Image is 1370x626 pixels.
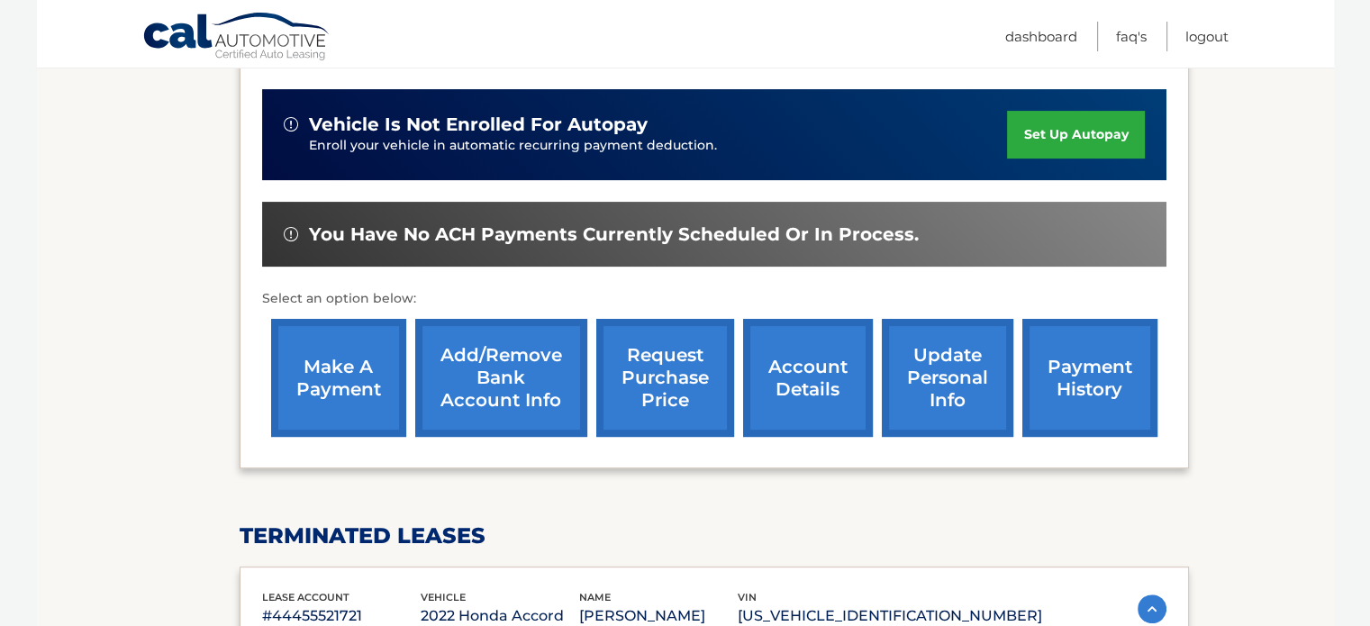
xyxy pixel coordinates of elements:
a: set up autopay [1007,111,1144,159]
a: Cal Automotive [142,12,331,64]
img: alert-white.svg [284,117,298,132]
a: make a payment [271,319,406,437]
img: alert-white.svg [284,227,298,241]
a: FAQ's [1116,22,1147,51]
a: Logout [1185,22,1229,51]
img: accordion-active.svg [1138,594,1166,623]
span: You have no ACH payments currently scheduled or in process. [309,223,919,246]
a: Dashboard [1005,22,1077,51]
span: name [579,591,611,603]
span: vin [738,591,757,603]
span: lease account [262,591,349,603]
a: payment history [1022,319,1157,437]
a: Add/Remove bank account info [415,319,587,437]
span: vehicle is not enrolled for autopay [309,113,648,136]
p: Select an option below: [262,288,1166,310]
a: update personal info [882,319,1013,437]
a: request purchase price [596,319,734,437]
p: Enroll your vehicle in automatic recurring payment deduction. [309,136,1008,156]
h2: terminated leases [240,522,1189,549]
span: vehicle [421,591,466,603]
a: account details [743,319,873,437]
